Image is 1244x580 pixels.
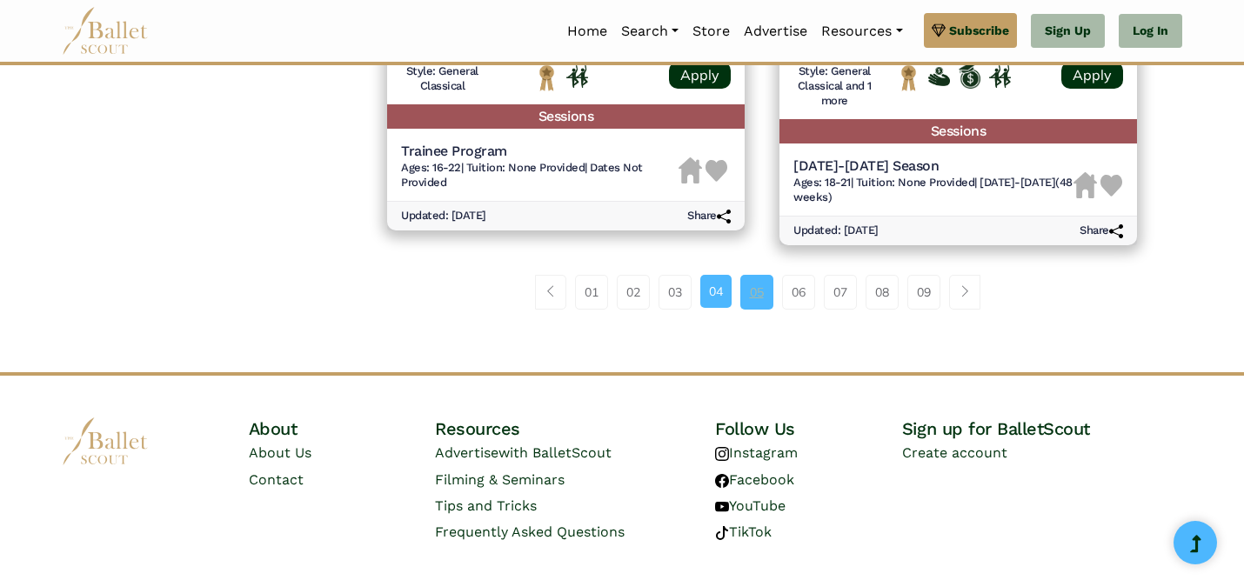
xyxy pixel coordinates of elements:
[824,275,857,310] a: 07
[435,417,715,440] h4: Resources
[498,444,612,461] span: with BalletScout
[715,500,729,514] img: youtube logo
[866,275,899,310] a: 08
[401,64,484,94] h6: Style: General Classical
[686,13,737,50] a: Store
[740,275,773,310] a: 05
[779,119,1137,144] h5: Sessions
[715,417,902,440] h4: Follow Us
[924,13,1017,48] a: Subscribe
[401,161,461,174] span: Ages: 16-22
[706,160,727,182] img: Heart
[249,444,311,461] a: About Us
[435,523,625,540] a: Frequently Asked Questions
[715,526,729,540] img: tiktok logo
[1100,175,1122,197] img: Heart
[737,13,814,50] a: Advertise
[1119,14,1182,49] a: Log In
[560,13,614,50] a: Home
[435,497,537,514] a: Tips and Tricks
[401,143,679,161] h5: Trainee Program
[814,13,909,50] a: Resources
[679,157,702,183] img: Housing Unavailable
[466,161,585,174] span: Tuition: None Provided
[1080,223,1123,238] h6: Share
[856,176,974,189] span: Tuition: None Provided
[614,13,686,50] a: Search
[715,444,798,461] a: Instagram
[617,275,650,310] a: 02
[793,157,1073,176] h5: [DATE]-[DATE] Season
[669,62,731,89] a: Apply
[898,64,920,91] img: National
[715,474,729,488] img: facebook logo
[793,176,851,189] span: Ages: 18-21
[715,471,794,488] a: Facebook
[401,161,679,190] h6: | |
[989,65,1011,88] img: In Person
[387,104,745,130] h5: Sessions
[401,209,486,223] h6: Updated: [DATE]
[1061,62,1123,89] a: Apply
[793,176,1073,205] h6: | |
[949,21,1009,40] span: Subscribe
[249,417,436,440] h4: About
[687,209,731,223] h6: Share
[536,64,558,91] img: National
[700,275,732,308] a: 04
[715,497,786,514] a: YouTube
[902,444,1007,461] a: Create account
[932,21,946,40] img: gem.svg
[907,275,940,310] a: 09
[249,471,304,488] a: Contact
[793,176,1073,203] span: [DATE]-[DATE] (48 weeks)
[959,64,980,89] img: Offers Scholarship
[715,523,772,540] a: TikTok
[401,161,643,189] span: Dates Not Provided
[62,417,149,465] img: logo
[1031,14,1105,49] a: Sign Up
[1073,172,1097,198] img: Housing Unavailable
[928,67,950,86] img: Offers Financial Aid
[566,65,588,88] img: In Person
[659,275,692,310] a: 03
[535,275,990,310] nav: Page navigation example
[715,447,729,461] img: instagram logo
[793,223,879,238] h6: Updated: [DATE]
[435,471,565,488] a: Filming & Seminars
[782,275,815,310] a: 06
[793,64,876,109] h6: Style: General Classical and 1 more
[435,444,612,461] a: Advertisewith BalletScout
[575,275,608,310] a: 01
[902,417,1182,440] h4: Sign up for BalletScout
